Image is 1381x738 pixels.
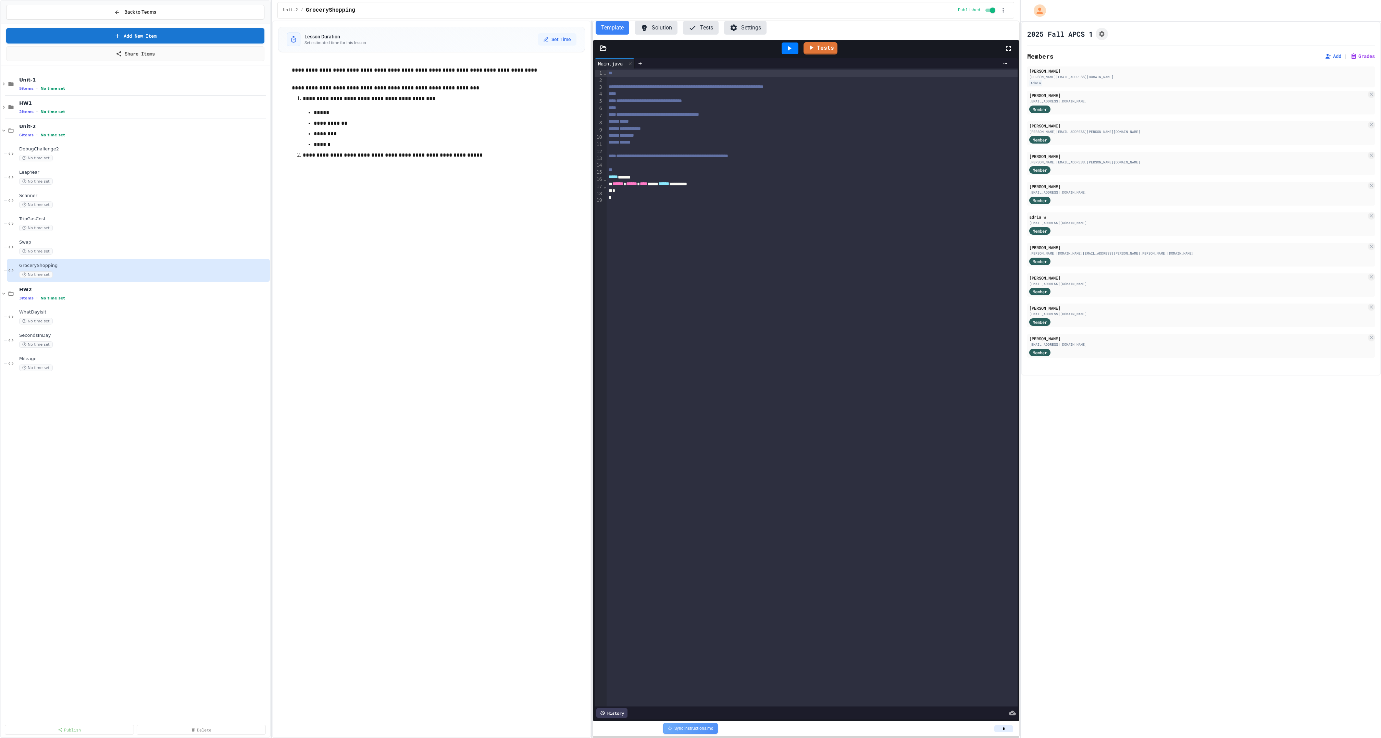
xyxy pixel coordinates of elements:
button: Solution [635,21,677,35]
div: [PERSON_NAME] [1029,153,1367,159]
div: History [596,708,627,718]
div: [PERSON_NAME][DOMAIN_NAME][EMAIL_ADDRESS][PERSON_NAME][PERSON_NAME][DOMAIN_NAME] [1029,251,1367,256]
span: Scanner [19,193,269,199]
span: No time set [19,155,53,161]
div: [EMAIL_ADDRESS][DOMAIN_NAME] [1029,311,1367,317]
span: Member [1033,288,1047,295]
div: 13 [595,155,603,162]
div: [PERSON_NAME] [1029,335,1367,342]
span: WhatDayIsIt [19,309,269,315]
button: Grades [1350,53,1375,60]
span: SecondsInDay [19,333,269,339]
div: [PERSON_NAME][EMAIL_ADDRESS][PERSON_NAME][DOMAIN_NAME] [1029,160,1367,165]
div: Content is published and visible to students [958,6,997,14]
div: 8 [595,120,603,127]
div: [EMAIL_ADDRESS][DOMAIN_NAME] [1029,281,1367,286]
a: Add New Item [6,28,264,44]
span: 5 items [19,86,34,91]
span: No time set [40,110,65,114]
span: Member [1033,228,1047,234]
span: HW2 [19,286,269,293]
span: No time set [19,225,53,231]
span: TripGasCost [19,216,269,222]
div: [EMAIL_ADDRESS][DOMAIN_NAME] [1029,190,1367,195]
span: Published [958,8,980,13]
p: Set estimated time for this lesson [304,40,366,46]
div: [PERSON_NAME] [1029,68,1373,74]
div: 1 [595,70,603,77]
span: Fold line [603,70,607,76]
button: Back to Teams [6,5,264,20]
span: HW1 [19,100,269,106]
div: [PERSON_NAME][EMAIL_ADDRESS][PERSON_NAME][DOMAIN_NAME] [1029,129,1367,134]
button: Template [596,21,629,35]
span: No time set [19,365,53,371]
h3: Lesson Duration [304,33,366,40]
a: Tests [804,42,837,54]
div: [PERSON_NAME] [1029,123,1367,129]
div: 11 [595,141,603,148]
button: Settings [724,21,767,35]
a: Share Items [6,46,264,61]
div: 9 [595,127,603,134]
span: Back to Teams [124,9,156,16]
div: 6 [595,105,603,112]
span: • [36,86,38,91]
a: Delete [137,725,266,735]
div: [PERSON_NAME][EMAIL_ADDRESS][DOMAIN_NAME] [1029,74,1373,79]
span: • [36,295,38,301]
div: 10 [595,134,603,141]
div: [PERSON_NAME] [1029,183,1367,189]
div: Admin [1029,80,1042,86]
div: 19 [595,197,603,204]
button: Assignment Settings [1096,28,1108,40]
div: 3 [595,84,603,91]
div: 14 [595,162,603,169]
div: adria w [1029,214,1367,220]
span: Member [1033,258,1047,265]
div: Sync instructions.md [663,723,718,734]
div: 18 [595,190,603,197]
div: 15 [595,169,603,176]
span: Member [1033,106,1047,112]
div: 16 [595,176,603,183]
span: No time set [19,271,53,278]
span: Swap [19,239,269,245]
button: Tests [683,21,719,35]
span: 2 items [19,110,34,114]
span: Member [1033,319,1047,325]
span: Unit-2 [19,123,269,130]
div: 2 [595,77,603,84]
span: Member [1033,137,1047,143]
a: Publish [5,725,134,735]
span: / [301,8,303,13]
span: Member [1033,197,1047,204]
span: Fold line [603,184,607,189]
div: [PERSON_NAME] [1029,305,1367,311]
span: • [36,132,38,138]
span: 3 items [19,296,34,300]
div: [PERSON_NAME] [1029,275,1367,281]
span: No time set [19,318,53,324]
div: 4 [595,91,603,98]
div: [EMAIL_ADDRESS][DOMAIN_NAME] [1029,342,1367,347]
span: Fold line [603,176,607,182]
span: Unit-2 [283,8,298,13]
span: No time set [40,133,65,137]
span: GroceryShopping [306,6,355,14]
span: No time set [19,248,53,255]
span: Unit-1 [19,77,269,83]
div: 5 [595,98,603,105]
span: No time set [19,201,53,208]
span: 6 items [19,133,34,137]
span: • [36,109,38,114]
button: Add [1325,53,1341,60]
div: Main.java [595,58,635,69]
span: GroceryShopping [19,263,269,269]
span: Member [1033,349,1047,356]
div: 17 [595,183,603,190]
div: My Account [1027,3,1048,19]
span: No time set [19,341,53,348]
div: [PERSON_NAME] [1029,244,1367,250]
div: Main.java [595,60,626,67]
